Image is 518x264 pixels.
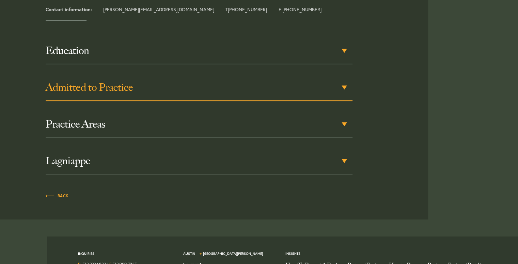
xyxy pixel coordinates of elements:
a: Austin [183,251,195,256]
span: Back [46,194,69,198]
a: [GEOGRAPHIC_DATA][PERSON_NAME] [203,251,263,256]
span: Inquiries [78,251,94,261]
span: T [225,7,267,12]
a: Insights [285,251,300,256]
strong: Contact information: [46,6,92,13]
a: [PERSON_NAME][EMAIL_ADDRESS][DOMAIN_NAME] [103,6,214,13]
h3: Lagniappe [46,155,353,167]
a: [PHONE_NUMBER] [228,6,267,13]
h3: Education [46,45,353,57]
h3: Admitted to Practice [46,81,353,94]
h3: Practice Areas [46,118,353,130]
a: Back [46,192,69,199]
span: F [PHONE_NUMBER] [279,7,321,12]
